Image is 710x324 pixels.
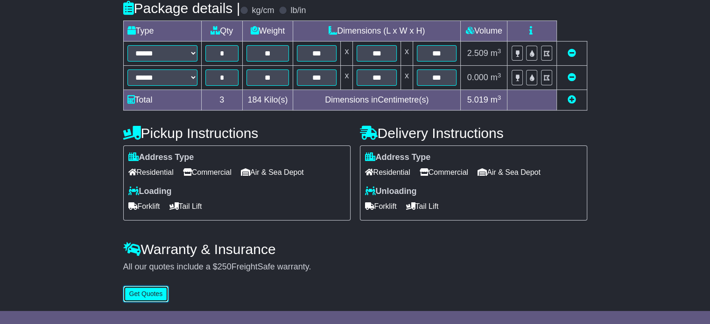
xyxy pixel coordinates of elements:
span: Tail Lift [169,199,202,214]
td: 3 [201,90,242,110]
td: Dimensions (L x W x H) [293,21,460,41]
td: Volume [461,21,507,41]
span: 5.019 [467,95,488,104]
sup: 3 [498,72,501,79]
span: m [491,73,501,82]
label: kg/cm [252,6,274,16]
span: Tail Lift [406,199,439,214]
span: Air & Sea Depot [241,165,304,179]
td: Total [123,90,201,110]
td: Dimensions in Centimetre(s) [293,90,460,110]
label: Address Type [128,152,194,163]
td: x [401,66,413,90]
h4: Delivery Instructions [360,125,587,141]
sup: 3 [498,48,501,55]
td: Qty [201,21,242,41]
td: x [401,41,413,66]
span: Forklift [128,199,160,214]
span: Forklift [365,199,397,214]
span: m [491,95,501,104]
span: Residential [365,165,410,179]
td: x [341,66,353,90]
span: Air & Sea Depot [478,165,541,179]
span: 250 [218,262,232,271]
span: 2.509 [467,48,488,58]
td: Weight [242,21,293,41]
td: x [341,41,353,66]
label: Loading [128,186,172,197]
span: Commercial [420,165,468,179]
label: Unloading [365,186,417,197]
span: 0.000 [467,73,488,82]
td: Type [123,21,201,41]
span: Residential [128,165,174,179]
a: Add new item [568,95,576,104]
label: lb/in [290,6,306,16]
sup: 3 [498,94,501,101]
span: 184 [247,95,261,104]
h4: Package details | [123,0,240,16]
span: Commercial [183,165,232,179]
a: Remove this item [568,48,576,58]
td: Kilo(s) [242,90,293,110]
a: Remove this item [568,73,576,82]
span: m [491,48,501,58]
h4: Warranty & Insurance [123,241,587,257]
label: Address Type [365,152,431,163]
button: Get Quotes [123,286,169,302]
h4: Pickup Instructions [123,125,351,141]
div: All our quotes include a $ FreightSafe warranty. [123,262,587,272]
